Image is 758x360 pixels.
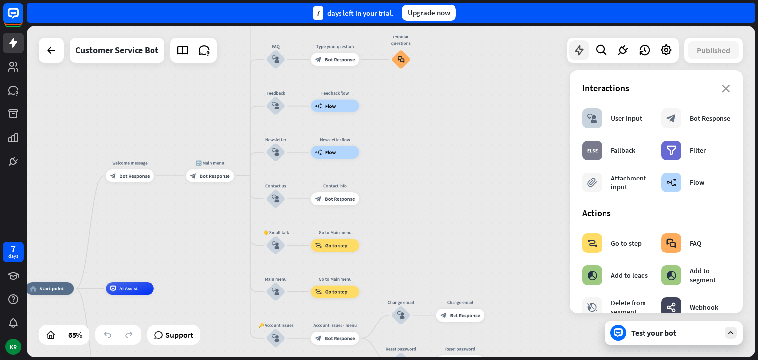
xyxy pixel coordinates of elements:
[306,136,364,143] div: Newsletter flow
[666,113,676,123] i: block_bot_response
[315,335,322,341] i: block_bot_response
[257,276,295,282] div: Main menu
[306,276,364,282] div: Go to Main menu
[431,299,489,305] div: Change email
[3,242,24,262] a: 7 days
[397,56,404,63] i: block_faq
[190,172,196,179] i: block_bot_response
[306,90,364,96] div: Feedback flow
[306,229,364,236] div: Go to Main menu
[631,328,720,338] div: Test your bot
[381,345,420,352] div: Reset password
[119,172,150,179] span: Bot Response
[611,298,651,316] div: Delete from segment
[272,195,280,203] i: block_user_input
[272,102,280,110] i: block_user_input
[381,299,420,305] div: Change email
[30,286,37,292] i: home_2
[582,207,730,218] div: Actions
[272,148,280,156] i: block_user_input
[315,288,322,295] i: block_goto
[165,327,193,343] span: Support
[440,312,447,318] i: block_bot_response
[690,178,704,187] div: Flow
[611,146,635,155] div: Fallback
[39,286,64,292] span: Start point
[306,322,364,328] div: Account issues - menu
[431,345,489,352] div: Reset password
[119,286,138,292] span: AI Assist
[666,302,676,312] i: webhooks
[8,4,38,34] button: Open LiveChat chat widget
[582,82,730,94] div: Interactions
[313,6,323,20] div: 7
[101,159,158,166] div: Welcome message
[257,229,295,236] div: 👋 Small talk
[325,103,336,109] span: Flow
[200,172,230,179] span: Bot Response
[315,196,322,202] i: block_bot_response
[65,327,85,343] div: 65%
[313,6,394,20] div: days left in your trial.
[666,238,676,248] i: block_faq
[690,146,706,155] div: Filter
[587,238,598,248] i: block_goto
[315,103,322,109] i: builder_tree
[611,271,648,280] div: Add to leads
[315,56,322,63] i: block_bot_response
[666,270,676,280] i: block_add_to_segment
[690,266,730,284] div: Add to segment
[76,38,158,63] div: Customer Service Bot
[181,159,239,166] div: 🔙 Main menu
[666,145,677,155] i: filter
[306,43,364,50] div: Type your question
[690,239,701,248] div: FAQ
[611,239,642,248] div: Go to step
[257,322,295,328] div: 🔑 Account issues
[450,312,480,318] span: Bot Response
[306,183,364,189] div: Contact info
[325,149,336,155] span: Flow
[110,172,116,179] i: block_bot_response
[257,136,295,143] div: Newsletter
[325,335,355,341] span: Bot Response
[690,303,718,312] div: Webhook
[587,302,597,312] i: block_delete_from_segment
[690,114,730,123] div: Bot Response
[8,253,18,260] div: days
[325,196,355,202] span: Bot Response
[272,334,280,342] i: block_user_input
[315,242,322,249] i: block_goto
[722,85,730,93] i: close
[257,43,295,50] div: FAQ
[587,270,597,280] i: block_add_to_segment
[315,149,322,155] i: builder_tree
[5,339,21,355] div: KR
[402,5,456,21] div: Upgrade now
[688,41,739,59] button: Published
[272,56,280,64] i: block_user_input
[325,242,348,249] span: Go to step
[666,178,677,187] i: builder_tree
[587,113,597,123] i: block_user_input
[272,288,280,296] i: block_user_input
[325,288,348,295] span: Go to step
[587,178,597,187] i: block_attachment
[257,90,295,96] div: Feedback
[611,114,642,123] div: User Input
[386,34,416,46] div: Popular questions
[272,242,280,250] i: block_user_input
[397,311,405,319] i: block_user_input
[611,174,651,191] div: Attachment input
[587,145,598,155] i: block_fallback
[11,244,16,253] div: 7
[257,183,295,189] div: Contact us
[325,56,355,63] span: Bot Response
